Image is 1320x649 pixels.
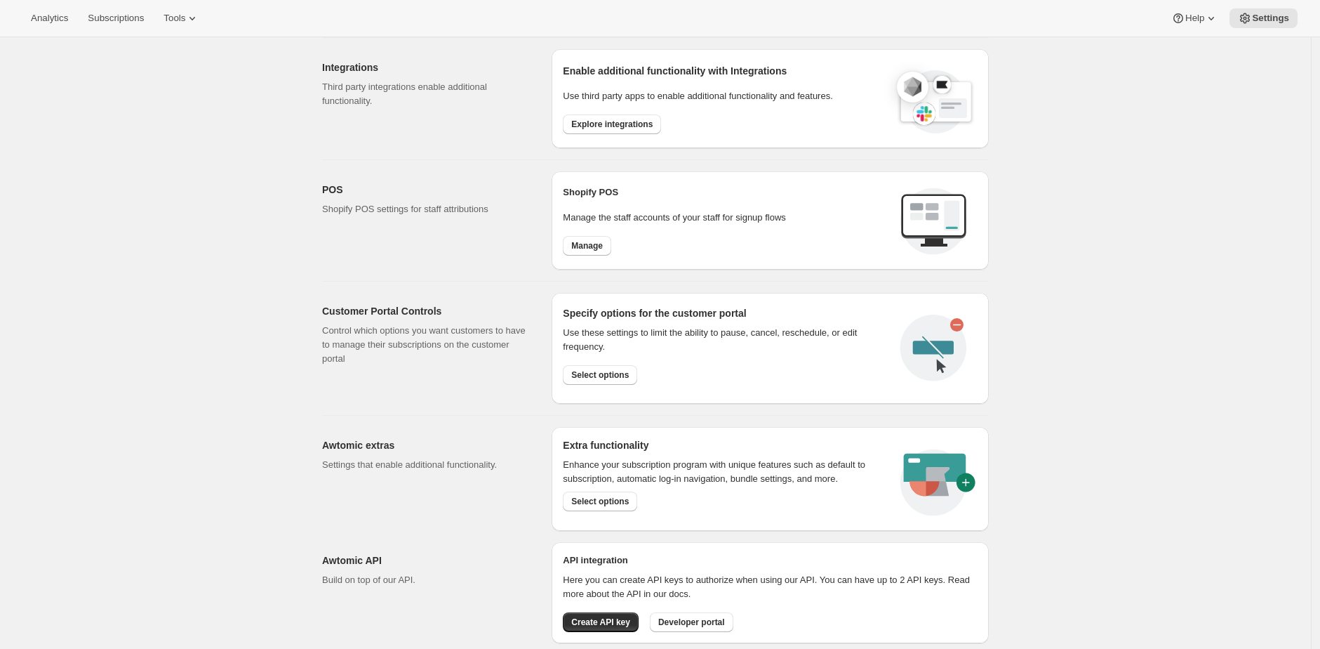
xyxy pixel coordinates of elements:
div: Use these settings to limit the ability to pause, cancel, reschedule, or edit frequency. [563,326,889,354]
span: Manage [571,240,603,251]
button: Create API key [563,612,639,632]
span: Create API key [571,617,630,628]
h2: Awtomic API [322,553,529,568]
h2: Specify options for the customer portal [563,306,889,320]
button: Manage [563,236,611,256]
h2: API integration [563,553,978,568]
span: Select options [571,496,629,507]
p: Settings that enable additional functionality. [322,458,529,472]
p: Control which options you want customers to have to manage their subscriptions on the customer po... [322,324,529,366]
button: Developer portal [650,612,733,632]
button: Subscriptions [79,8,152,28]
button: Settings [1229,8,1298,28]
span: Select options [571,369,629,381]
button: Select options [563,492,637,511]
h2: Awtomic extras [322,438,529,452]
span: Explore integrations [571,119,653,130]
button: Tools [155,8,208,28]
span: Developer portal [658,617,725,628]
button: Select options [563,365,637,385]
p: Third party integrations enable additional functionality. [322,80,529,108]
h2: POS [322,183,529,197]
p: Build on top of our API. [322,573,529,587]
h2: Shopify POS [563,185,889,199]
p: Enhance your subscription program with unique features such as default to subscription, automatic... [563,458,884,486]
button: Explore integrations [563,114,661,134]
span: Analytics [31,13,68,24]
button: Help [1163,8,1227,28]
span: Help [1185,13,1204,24]
h2: Customer Portal Controls [322,304,529,318]
span: Subscriptions [88,13,144,24]
p: Shopify POS settings for staff attributions [322,202,529,216]
button: Analytics [22,8,76,28]
h2: Extra functionality [563,438,648,452]
span: Settings [1252,13,1289,24]
h2: Integrations [322,60,529,74]
p: Here you can create API keys to authorize when using our API. You can have up to 2 API keys. Read... [563,573,978,601]
p: Use third party apps to enable additional functionality and features. [563,89,883,103]
h2: Enable additional functionality with Integrations [563,64,883,78]
span: Tools [164,13,185,24]
p: Manage the staff accounts of your staff for signup flows [563,211,889,225]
